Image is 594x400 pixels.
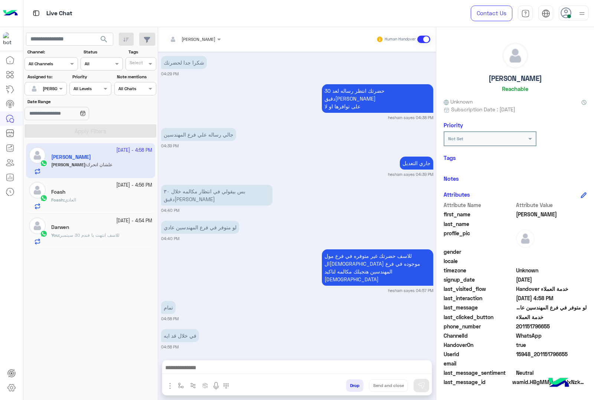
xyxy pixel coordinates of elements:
img: select flow [178,383,184,388]
span: profile_pic [444,229,515,246]
label: Assigned to: [27,73,66,80]
b: : [51,232,60,238]
small: hesham sayes 04:38 PM [388,115,433,121]
span: last_interaction [444,294,515,302]
h5: Foash [51,189,65,195]
img: defaultAdmin.png [29,217,46,234]
img: profile [577,9,587,18]
img: send message [418,382,425,389]
img: Trigger scenario [190,383,196,388]
span: first_name [444,210,515,218]
span: last_message [444,304,515,311]
button: Trigger scenario [187,379,199,391]
h5: [PERSON_NAME] [489,74,542,83]
span: ChannelId [444,332,515,340]
span: 201151796655 [516,322,587,330]
img: defaultAdmin.png [503,43,528,68]
b: : [51,197,65,203]
label: Status [84,49,122,55]
span: null [516,360,587,367]
span: true [516,341,587,349]
img: defaultAdmin.png [516,229,535,248]
small: 04:40 PM [161,207,179,213]
span: null [516,248,587,256]
span: لو متوفر في فرع المهندسين عادي [516,304,587,311]
button: Drop [346,379,363,392]
small: Human Handover [385,36,416,42]
span: العادي [65,197,76,203]
span: null [516,257,587,265]
p: 5/10/2025, 4:29 PM [161,56,207,69]
img: WhatsApp [40,194,48,202]
img: 1403182699927242 [3,32,16,46]
span: You [51,232,59,238]
span: Handover خدمة العملاء [516,285,587,293]
img: Logo [3,6,18,21]
span: Unknown [444,98,473,105]
small: [DATE] - 4:56 PM [116,182,152,189]
span: Foash [51,197,63,203]
label: Priority [72,73,111,80]
p: 5/10/2025, 4:38 PM [322,84,433,113]
label: Channel: [27,49,77,55]
button: Send and close [369,379,408,392]
small: 04:40 PM [161,236,179,242]
a: tab [518,6,533,21]
span: gender [444,248,515,256]
img: WhatsApp [40,230,48,237]
div: Select [128,59,143,68]
small: hesham sayes 04:57 PM [388,288,433,294]
span: mohamed [516,210,587,218]
img: send attachment [166,381,174,390]
h6: Reachable [502,85,528,92]
label: Tags [128,49,156,55]
h6: Notes [444,175,459,182]
span: 2 [516,332,587,340]
span: last_clicked_button [444,313,515,321]
p: 5/10/2025, 4:39 PM [161,128,236,141]
span: timezone [444,266,515,274]
span: Subscription Date : [DATE] [451,105,515,113]
span: phone_number [444,322,515,330]
button: search [95,33,113,49]
span: 15948_201151796655 [516,350,587,358]
button: select flow [175,379,187,391]
span: signup_date [444,276,515,283]
img: tab [542,9,550,18]
p: 5/10/2025, 4:58 PM [161,301,176,314]
span: locale [444,257,515,265]
small: 04:58 PM [161,316,179,322]
img: hulul-logo.png [546,370,572,396]
img: send voice note [212,381,221,390]
button: Apply Filters [25,124,156,138]
button: create order [199,379,212,391]
span: email [444,360,515,367]
label: Note mentions [117,73,155,80]
small: hesham sayes 04:39 PM [388,171,433,177]
span: HandoverOn [444,341,515,349]
p: 5/10/2025, 4:58 PM [161,329,199,342]
span: للاسف انتهت يا فندم 30 سيتمبر [60,232,120,238]
img: tab [521,9,530,18]
span: 2025-09-08T07:37:04.329Z [516,276,587,283]
small: 04:58 PM [161,344,179,350]
small: 04:39 PM [161,143,179,149]
img: defaultAdmin.png [29,83,39,94]
span: UserId [444,350,515,358]
span: Attribute Value [516,201,587,209]
label: Date Range [27,98,111,105]
img: make a call [223,383,229,389]
p: 5/10/2025, 4:57 PM [322,249,433,286]
span: Unknown [516,266,587,274]
h6: Tags [444,154,587,161]
p: 5/10/2025, 4:40 PM [161,185,272,206]
span: Attribute Name [444,201,515,209]
span: 2025-10-05T13:58:08.9872649Z [516,294,587,302]
span: wamid.HBgMMjAxMTUxNzk2NjU1FQIAEhggQTU5RkI4M0I4RjRBNUUzRDE2OUU1QkVDRjNBN0E0ODkA [512,378,587,386]
small: [DATE] - 4:54 PM [116,217,152,224]
span: search [99,35,108,44]
span: خدمة العملاء [516,313,587,321]
span: last_name [444,220,515,228]
p: 5/10/2025, 4:39 PM [400,157,433,170]
h6: Attributes [444,191,470,198]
